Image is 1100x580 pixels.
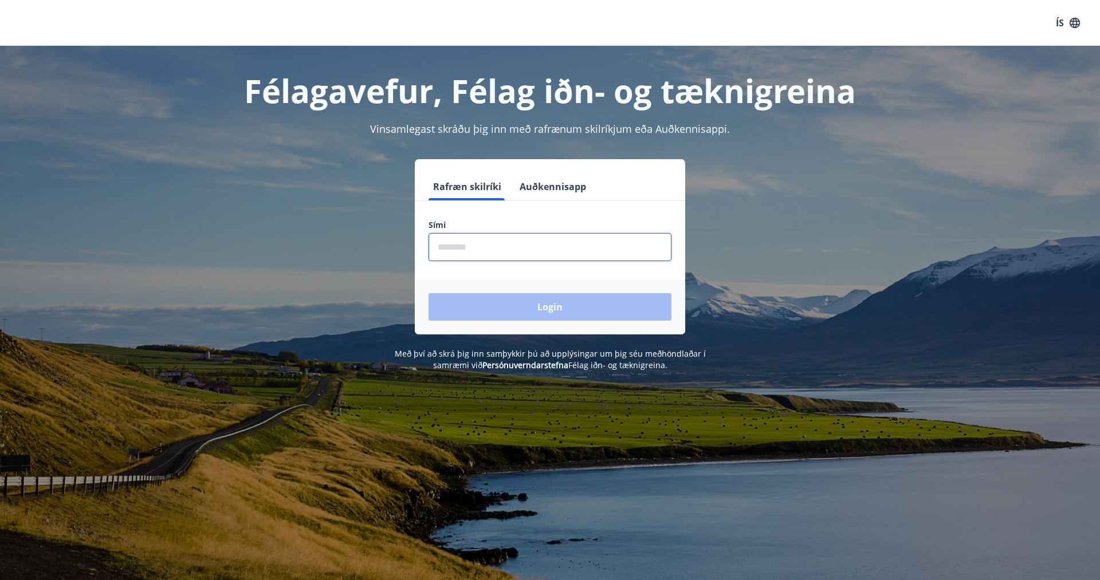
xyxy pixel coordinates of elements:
button: Rafræn skilríki [429,173,506,200]
a: Persónuverndarstefna [482,360,568,370]
button: ÍS [1050,13,1086,33]
span: Með því að skrá þig inn samþykkir þú að upplýsingar um þig séu meðhöndlaðar í samræmi við Félag i... [395,348,706,370]
button: Auðkennisapp [515,173,591,200]
label: Sími [429,219,671,231]
span: Vinsamlegast skráðu þig inn með rafrænum skilríkjum eða Auðkennisappi. [370,122,730,136]
h1: Félagavefur, Félag iðn- og tæknigreina [151,69,949,112]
